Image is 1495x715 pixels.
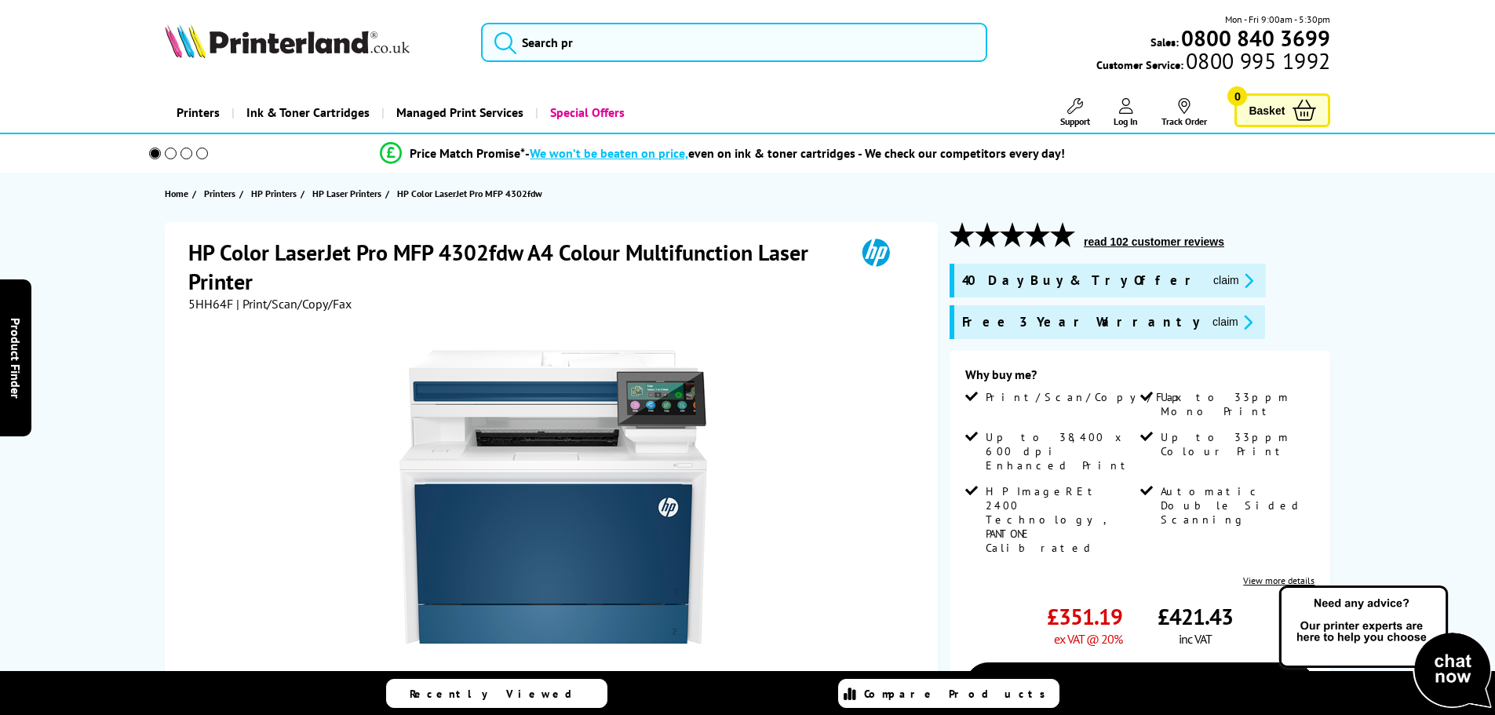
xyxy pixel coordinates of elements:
[986,484,1136,555] span: HP ImageREt 2400 Technology, PANTONE Calibrated
[1054,631,1122,647] span: ex VAT @ 20%
[1150,35,1179,49] span: Sales:
[1208,313,1257,331] button: promo-description
[204,185,239,202] a: Printers
[962,313,1200,331] span: Free 3 Year Warranty
[165,24,410,58] img: Printerland Logo
[1249,100,1285,121] span: Basket
[232,93,381,133] a: Ink & Toner Cartridges
[397,185,542,202] span: HP Color LaserJet Pro MFP 4302fdw
[1096,53,1330,72] span: Customer Service:
[165,185,192,202] a: Home
[525,145,1065,161] div: - even on ink & toner cartridges - We check our competitors every day!
[251,185,297,202] span: HP Printers
[8,317,24,398] span: Product Finder
[251,185,301,202] a: HP Printers
[1161,98,1207,127] a: Track Order
[1060,115,1090,127] span: Support
[1275,583,1495,712] img: Open Live Chat window
[1183,53,1330,68] span: 0800 995 1992
[1225,12,1330,27] span: Mon - Fri 9:00am - 5:30pm
[1234,93,1330,127] a: Basket 0
[188,238,840,296] h1: HP Color LaserJet Pro MFP 4302fdw A4 Colour Multifunction Laser Printer
[838,679,1059,708] a: Compare Products
[410,145,525,161] span: Price Match Promise*
[246,93,370,133] span: Ink & Toner Cartridges
[1179,31,1330,46] a: 0800 840 3699
[128,140,1318,167] li: modal_Promise
[481,23,987,62] input: Search pr
[397,185,546,202] a: HP Color LaserJet Pro MFP 4302fdw
[1227,86,1247,106] span: 0
[381,93,535,133] a: Managed Print Services
[1179,631,1212,647] span: inc VAT
[1114,98,1138,127] a: Log In
[386,679,607,708] a: Recently Viewed
[1161,430,1311,458] span: Up to 33ppm Colour Print
[1181,24,1330,53] b: 0800 840 3699
[165,185,188,202] span: Home
[1243,575,1315,586] a: View more details
[986,390,1187,404] span: Print/Scan/Copy/Fax
[1158,602,1233,631] span: £421.43
[1047,602,1122,631] span: £351.19
[165,93,232,133] a: Printers
[236,296,352,312] span: | Print/Scan/Copy/Fax
[410,687,588,701] span: Recently Viewed
[965,367,1315,390] div: Why buy me?
[986,430,1136,472] span: Up to 38,400 x 600 dpi Enhanced Print
[965,662,1315,708] a: Add to Basket
[1209,272,1258,290] button: promo-description
[312,185,381,202] span: HP Laser Printers
[864,687,1054,701] span: Compare Products
[188,296,233,312] span: 5HH64F
[1114,115,1138,127] span: Log In
[530,145,688,161] span: We won’t be beaten on price,
[840,238,912,267] img: HP
[1161,390,1311,418] span: Up to 33ppm Mono Print
[204,185,235,202] span: Printers
[1060,98,1090,127] a: Support
[962,272,1201,290] span: 40 Day Buy & Try Offer
[1161,484,1311,527] span: Automatic Double Sided Scanning
[399,343,707,651] img: HP Color LaserJet Pro MFP 4302fdw
[165,24,462,61] a: Printerland Logo
[1079,235,1229,249] button: read 102 customer reviews
[312,185,385,202] a: HP Laser Printers
[535,93,636,133] a: Special Offers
